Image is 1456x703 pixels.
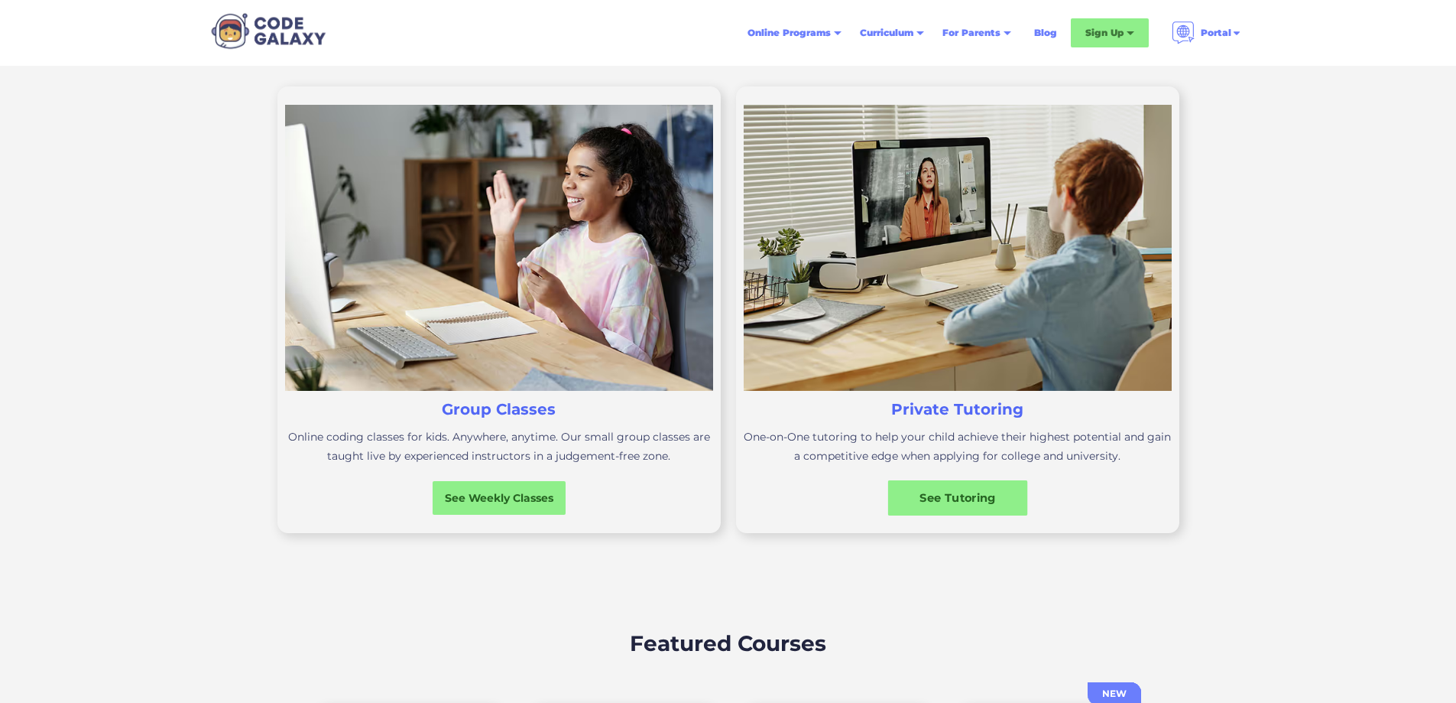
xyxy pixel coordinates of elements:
div: See Weekly Classes [433,490,566,506]
div: See Tutoring [887,490,1027,506]
div: Online Programs [747,25,831,41]
p: Online coding classes for kids. Anywhere, anytime. Our small group classes are taught live by exp... [285,428,713,466]
p: One-on-One tutoring to help your child achieve their highest potential and gain a competitive edg... [744,428,1172,466]
div: Sign Up [1071,18,1149,47]
div: For Parents [933,19,1020,47]
h3: Private Tutoring [891,399,1023,420]
div: Online Programs [738,19,851,47]
div: NEW [1088,686,1141,701]
a: Blog [1025,19,1066,47]
div: Portal [1163,15,1251,50]
div: Curriculum [860,25,913,41]
div: Portal [1201,25,1231,41]
a: See Weekly Classes [433,481,566,515]
h2: Featured Courses [630,627,826,659]
div: Sign Up [1085,25,1124,41]
a: See Tutoring [887,480,1027,516]
div: Curriculum [851,19,933,47]
div: For Parents [942,25,1000,41]
h3: Group Classes [442,399,556,420]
